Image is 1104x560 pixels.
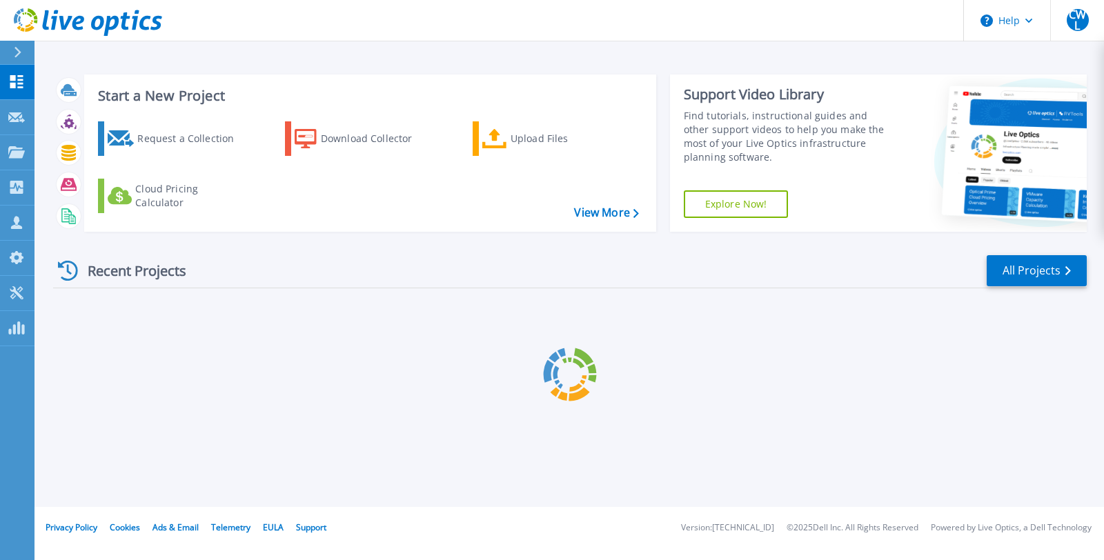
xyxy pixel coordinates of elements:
[98,88,638,103] h3: Start a New Project
[1067,9,1089,31] span: CWL
[137,125,248,152] div: Request a Collection
[473,121,627,156] a: Upload Files
[110,521,140,533] a: Cookies
[574,206,638,219] a: View More
[46,521,97,533] a: Privacy Policy
[931,523,1092,532] li: Powered by Live Optics, a Dell Technology
[511,125,621,152] div: Upload Files
[98,179,252,213] a: Cloud Pricing Calculator
[211,521,250,533] a: Telemetry
[321,125,431,152] div: Download Collector
[98,121,252,156] a: Request a Collection
[787,523,918,532] li: © 2025 Dell Inc. All Rights Reserved
[263,521,284,533] a: EULA
[684,86,894,103] div: Support Video Library
[53,254,205,288] div: Recent Projects
[684,190,789,218] a: Explore Now!
[296,521,326,533] a: Support
[684,109,894,164] div: Find tutorials, instructional guides and other support videos to help you make the most of your L...
[987,255,1087,286] a: All Projects
[135,182,246,210] div: Cloud Pricing Calculator
[681,523,774,532] li: Version: [TECHNICAL_ID]
[152,521,199,533] a: Ads & Email
[285,121,439,156] a: Download Collector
